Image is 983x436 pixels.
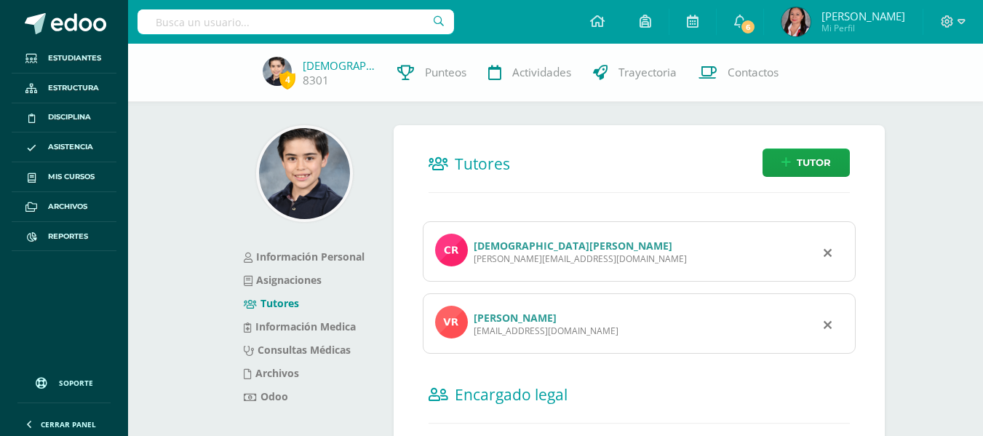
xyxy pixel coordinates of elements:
span: Archivos [48,201,87,213]
span: Asistencia [48,141,93,153]
span: 4 [279,71,295,89]
a: [DEMOGRAPHIC_DATA][PERSON_NAME] [474,239,672,253]
img: profile image [435,234,468,266]
span: Punteos [425,65,466,80]
span: Tutor [797,149,831,176]
a: Archivos [12,192,116,222]
img: profile image [435,306,468,338]
span: Contactos [728,65,779,80]
a: Información Personal [244,250,365,263]
a: Tutores [244,296,299,310]
input: Busca un usuario... [138,9,454,34]
a: Trayectoria [582,44,688,102]
span: Trayectoria [618,65,677,80]
a: Asignaciones [244,273,322,287]
a: Punteos [386,44,477,102]
span: Estructura [48,82,99,94]
span: Encargado legal [455,384,568,405]
div: [EMAIL_ADDRESS][DOMAIN_NAME] [474,325,618,337]
a: Información Medica [244,320,356,333]
a: Soporte [17,363,111,399]
span: Soporte [59,378,93,388]
a: Estudiantes [12,44,116,74]
a: 8301 [303,73,329,88]
a: Asistencia [12,132,116,162]
span: Actividades [512,65,571,80]
a: Estructura [12,74,116,103]
div: Remover [824,315,832,333]
span: Cerrar panel [41,419,96,429]
a: Mis cursos [12,162,116,192]
img: 0e216b94b8ef4d5307728356b6e13ed3.png [263,57,292,86]
span: Mi Perfil [821,22,905,34]
span: 6 [740,19,756,35]
a: Odoo [244,389,288,403]
div: Remover [824,243,832,261]
span: Tutores [455,154,510,174]
a: [DEMOGRAPHIC_DATA][PERSON_NAME] [303,58,375,73]
span: [PERSON_NAME] [821,9,905,23]
a: Actividades [477,44,582,102]
a: Disciplina [12,103,116,133]
img: 316256233fc5d05bd520c6ab6e96bb4a.png [781,7,811,36]
span: Disciplina [48,111,91,123]
span: Reportes [48,231,88,242]
a: Reportes [12,222,116,252]
div: [PERSON_NAME][EMAIL_ADDRESS][DOMAIN_NAME] [474,253,687,265]
span: Estudiantes [48,52,101,64]
a: Tutor [763,148,850,177]
a: Contactos [688,44,789,102]
a: Archivos [244,366,299,380]
a: Consultas Médicas [244,343,351,357]
span: Mis cursos [48,171,95,183]
img: 018c1a4ac2cdabc26ab86e83cd468a6b.png [259,128,350,219]
a: [PERSON_NAME] [474,311,557,325]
